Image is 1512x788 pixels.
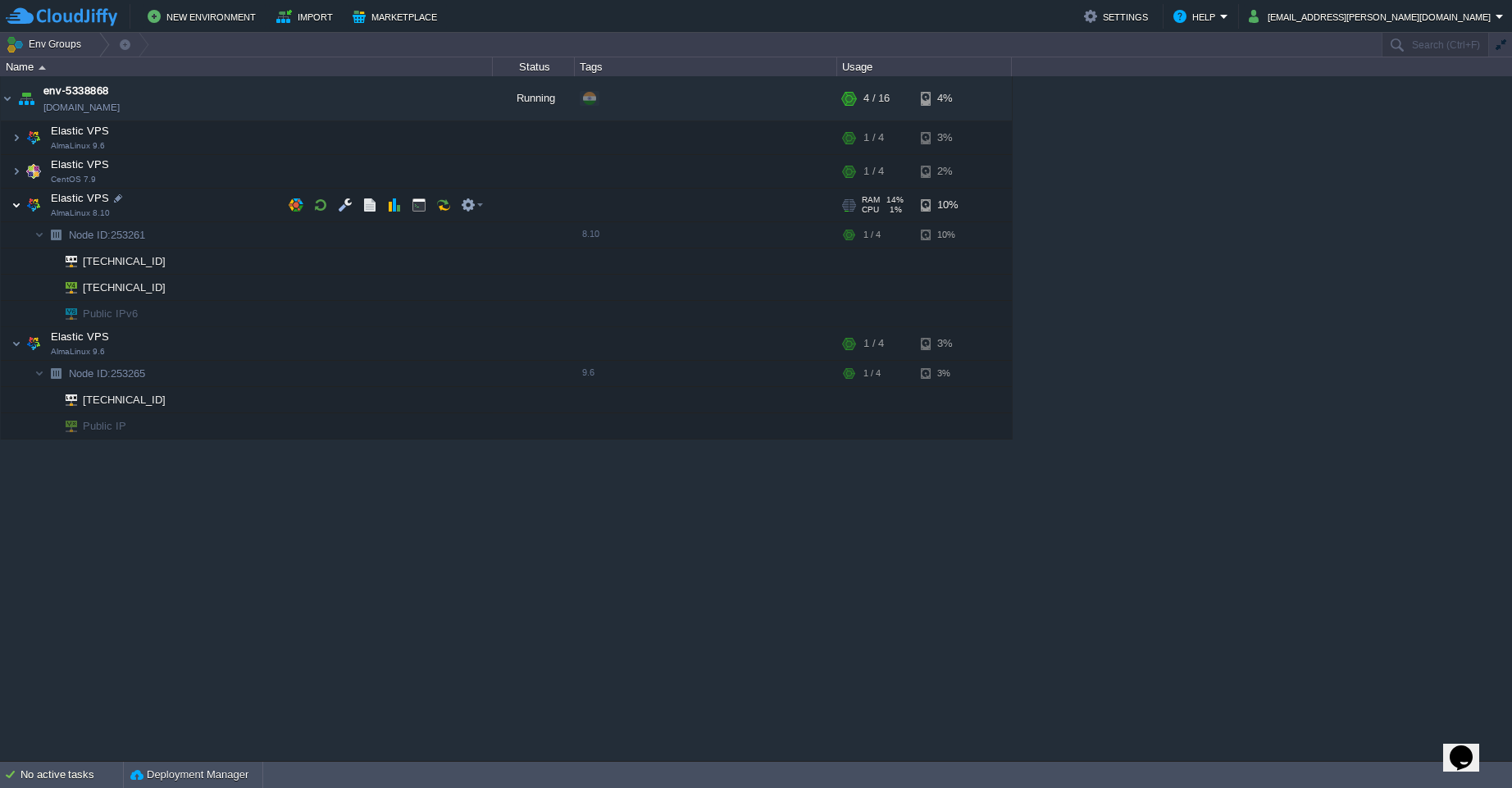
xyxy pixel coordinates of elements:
button: Settings [1084,7,1153,26]
img: AMDAwAAAACH5BAEAAAAALAAAAAABAAEAAAICRAEAOw== [44,361,67,386]
span: 253261 [67,228,148,242]
span: [TECHNICAL_ID] [81,275,168,300]
div: 2% [921,155,974,188]
span: 9.6 [582,367,594,377]
div: 3% [921,327,974,360]
div: 4 / 16 [863,76,890,121]
div: 1 / 4 [863,222,881,248]
a: Elastic VPSCentOS 7.9 [49,158,112,171]
div: 1 / 4 [863,327,884,360]
span: Elastic VPS [49,124,112,138]
button: [EMAIL_ADDRESS][PERSON_NAME][DOMAIN_NAME] [1249,7,1496,26]
span: CPU [862,205,879,215]
button: New Environment [148,7,261,26]
span: CentOS 7.9 [51,175,96,184]
img: AMDAwAAAACH5BAEAAAAALAAAAAABAAEAAAICRAEAOw== [34,361,44,386]
a: [TECHNICAL_ID] [81,281,168,294]
span: 1% [886,205,902,215]
span: 8.10 [582,229,599,239]
div: Usage [838,57,1011,76]
span: AlmaLinux 9.6 [51,347,105,357]
img: AMDAwAAAACH5BAEAAAAALAAAAAABAAEAAAICRAEAOw== [54,275,77,300]
div: 1 / 4 [863,361,881,386]
img: AMDAwAAAACH5BAEAAAAALAAAAAABAAEAAAICRAEAOw== [44,387,54,412]
a: Public IPv6 [81,307,140,320]
button: Import [276,7,338,26]
img: AMDAwAAAACH5BAEAAAAALAAAAAABAAEAAAICRAEAOw== [1,76,14,121]
span: Elastic VPS [49,157,112,171]
span: [TECHNICAL_ID] [81,248,168,274]
span: Elastic VPS [49,330,112,344]
span: AlmaLinux 9.6 [51,141,105,151]
img: AMDAwAAAACH5BAEAAAAALAAAAAABAAEAAAICRAEAOw== [54,413,77,439]
button: Help [1173,7,1220,26]
img: AMDAwAAAACH5BAEAAAAALAAAAAABAAEAAAICRAEAOw== [39,66,46,70]
div: 10% [921,222,974,248]
img: CloudJiffy [6,7,117,27]
span: 253265 [67,367,148,380]
div: Running [493,76,575,121]
img: AMDAwAAAACH5BAEAAAAALAAAAAABAAEAAAICRAEAOw== [34,222,44,248]
img: AMDAwAAAACH5BAEAAAAALAAAAAABAAEAAAICRAEAOw== [22,155,45,188]
div: 1 / 4 [863,121,884,154]
a: Public IP [81,420,129,432]
img: AMDAwAAAACH5BAEAAAAALAAAAAABAAEAAAICRAEAOw== [22,189,45,221]
img: AMDAwAAAACH5BAEAAAAALAAAAAABAAEAAAICRAEAOw== [54,248,77,274]
div: No active tasks [20,762,123,788]
span: Node ID: [69,367,111,380]
img: AMDAwAAAACH5BAEAAAAALAAAAAABAAEAAAICRAEAOw== [44,275,54,300]
span: Public IPv6 [81,301,140,326]
img: AMDAwAAAACH5BAEAAAAALAAAAAABAAEAAAICRAEAOw== [15,76,38,121]
span: [TECHNICAL_ID] [81,387,168,412]
iframe: chat widget [1443,722,1496,772]
div: Status [494,57,574,76]
span: Elastic VPS [49,191,112,205]
a: [TECHNICAL_ID] [81,255,168,267]
img: AMDAwAAAACH5BAEAAAAALAAAAAABAAEAAAICRAEAOw== [22,327,45,360]
a: Node ID:253261 [67,228,148,242]
div: 1 / 4 [863,155,884,188]
a: env-5338868 [43,83,109,99]
button: Deployment Manager [130,767,248,783]
button: Env Groups [6,33,87,56]
a: Elastic VPSAlmaLinux 9.6 [49,330,112,343]
span: Node ID: [69,229,111,241]
img: AMDAwAAAACH5BAEAAAAALAAAAAABAAEAAAICRAEAOw== [44,301,54,326]
img: AMDAwAAAACH5BAEAAAAALAAAAAABAAEAAAICRAEAOw== [54,301,77,326]
img: AMDAwAAAACH5BAEAAAAALAAAAAABAAEAAAICRAEAOw== [11,155,21,188]
span: AlmaLinux 8.10 [51,208,110,218]
div: 10% [921,189,974,221]
div: 3% [921,121,974,154]
img: AMDAwAAAACH5BAEAAAAALAAAAAABAAEAAAICRAEAOw== [44,413,54,439]
img: AMDAwAAAACH5BAEAAAAALAAAAAABAAEAAAICRAEAOw== [22,121,45,154]
img: AMDAwAAAACH5BAEAAAAALAAAAAABAAEAAAICRAEAOw== [54,387,77,412]
div: 3% [921,361,974,386]
img: AMDAwAAAACH5BAEAAAAALAAAAAABAAEAAAICRAEAOw== [11,327,21,360]
a: Elastic VPSAlmaLinux 8.10 [49,192,112,204]
img: AMDAwAAAACH5BAEAAAAALAAAAAABAAEAAAICRAEAOw== [44,248,54,274]
span: Public IP [81,413,129,439]
img: AMDAwAAAACH5BAEAAAAALAAAAAABAAEAAAICRAEAOw== [44,222,67,248]
a: Elastic VPSAlmaLinux 9.6 [49,125,112,137]
div: 4% [921,76,974,121]
span: RAM [862,195,880,205]
a: [TECHNICAL_ID] [81,394,168,406]
span: [DOMAIN_NAME] [43,99,120,116]
img: AMDAwAAAACH5BAEAAAAALAAAAAABAAEAAAICRAEAOw== [11,121,21,154]
span: 14% [886,195,904,205]
button: Marketplace [353,7,442,26]
div: Tags [576,57,836,76]
div: Name [2,57,492,76]
a: Node ID:253265 [67,367,148,380]
img: AMDAwAAAACH5BAEAAAAALAAAAAABAAEAAAICRAEAOw== [11,189,21,221]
